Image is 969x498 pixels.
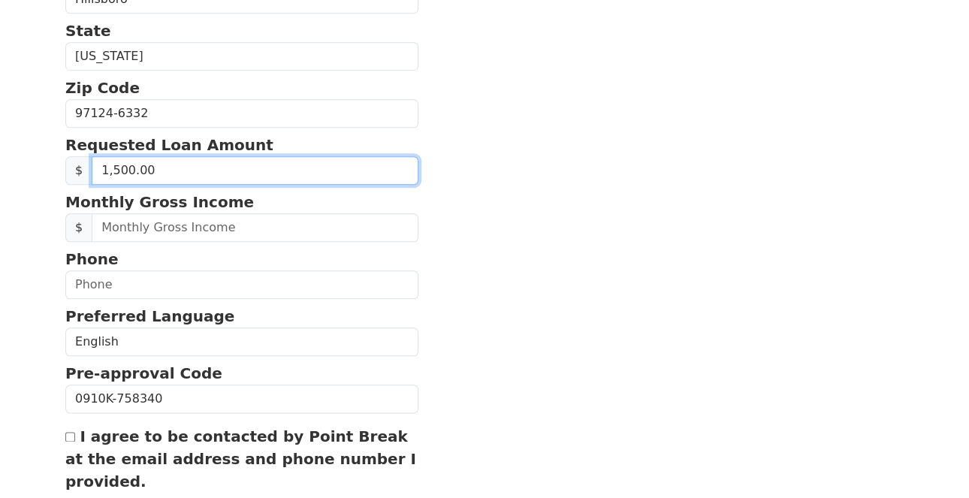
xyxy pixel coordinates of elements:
[92,156,418,185] input: 0.00
[65,307,234,325] strong: Preferred Language
[65,22,111,40] strong: State
[65,191,418,213] p: Monthly Gross Income
[65,427,416,490] label: I agree to be contacted by Point Break at the email address and phone number I provided.
[65,79,140,97] strong: Zip Code
[65,385,418,413] input: Pre-approval Code
[65,364,222,382] strong: Pre-approval Code
[65,99,418,128] input: Zip Code
[92,213,418,242] input: Monthly Gross Income
[65,250,118,268] strong: Phone
[65,270,418,299] input: Phone
[65,136,273,154] strong: Requested Loan Amount
[65,156,92,185] span: $
[65,213,92,242] span: $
